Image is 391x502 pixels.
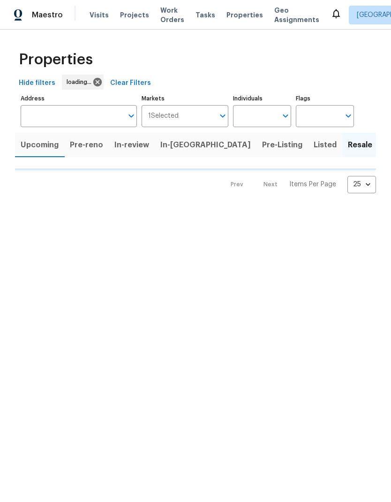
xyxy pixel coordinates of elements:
span: Visits [90,10,109,20]
label: Markets [142,96,229,101]
span: Resale [348,138,372,152]
span: Projects [120,10,149,20]
p: Items Per Page [289,180,336,189]
button: Hide filters [15,75,59,92]
span: Properties [226,10,263,20]
span: Upcoming [21,138,59,152]
span: In-[GEOGRAPHIC_DATA] [160,138,251,152]
span: Geo Assignments [274,6,319,24]
label: Address [21,96,137,101]
button: Open [125,109,138,122]
div: 25 [347,172,376,197]
button: Open [216,109,229,122]
span: Pre-Listing [262,138,302,152]
label: Flags [296,96,354,101]
span: Work Orders [160,6,184,24]
span: Maestro [32,10,63,20]
label: Individuals [233,96,291,101]
span: In-review [114,138,149,152]
span: Properties [19,55,93,64]
span: Hide filters [19,77,55,89]
span: loading... [67,77,95,87]
span: Listed [314,138,337,152]
span: Clear Filters [110,77,151,89]
span: 1 Selected [148,112,179,120]
nav: Pagination Navigation [222,176,376,193]
div: loading... [62,75,104,90]
span: Pre-reno [70,138,103,152]
button: Clear Filters [106,75,155,92]
button: Open [279,109,292,122]
button: Open [342,109,355,122]
span: Tasks [195,12,215,18]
